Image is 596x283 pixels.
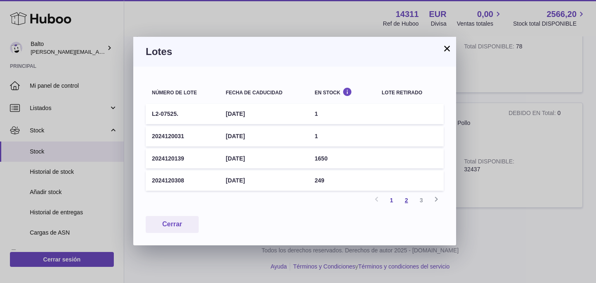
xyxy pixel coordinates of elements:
[152,90,213,96] div: Número de lote
[308,126,375,146] td: 1
[146,149,219,169] td: 2024120139
[384,193,399,208] a: 1
[219,104,308,124] td: [DATE]
[315,87,369,95] div: En stock
[382,90,437,96] div: Lote retirado
[146,45,444,58] h3: Lotes
[219,126,308,146] td: [DATE]
[219,149,308,169] td: [DATE]
[219,170,308,191] td: [DATE]
[414,193,429,208] a: 3
[399,193,414,208] a: 2
[442,43,452,53] button: ×
[226,90,302,96] div: Fecha de caducidad
[146,104,219,124] td: L2-07525.
[308,149,375,169] td: 1650
[146,126,219,146] td: 2024120031
[308,104,375,124] td: 1
[308,170,375,191] td: 249
[146,170,219,191] td: 2024120308
[146,216,199,233] button: Cerrar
